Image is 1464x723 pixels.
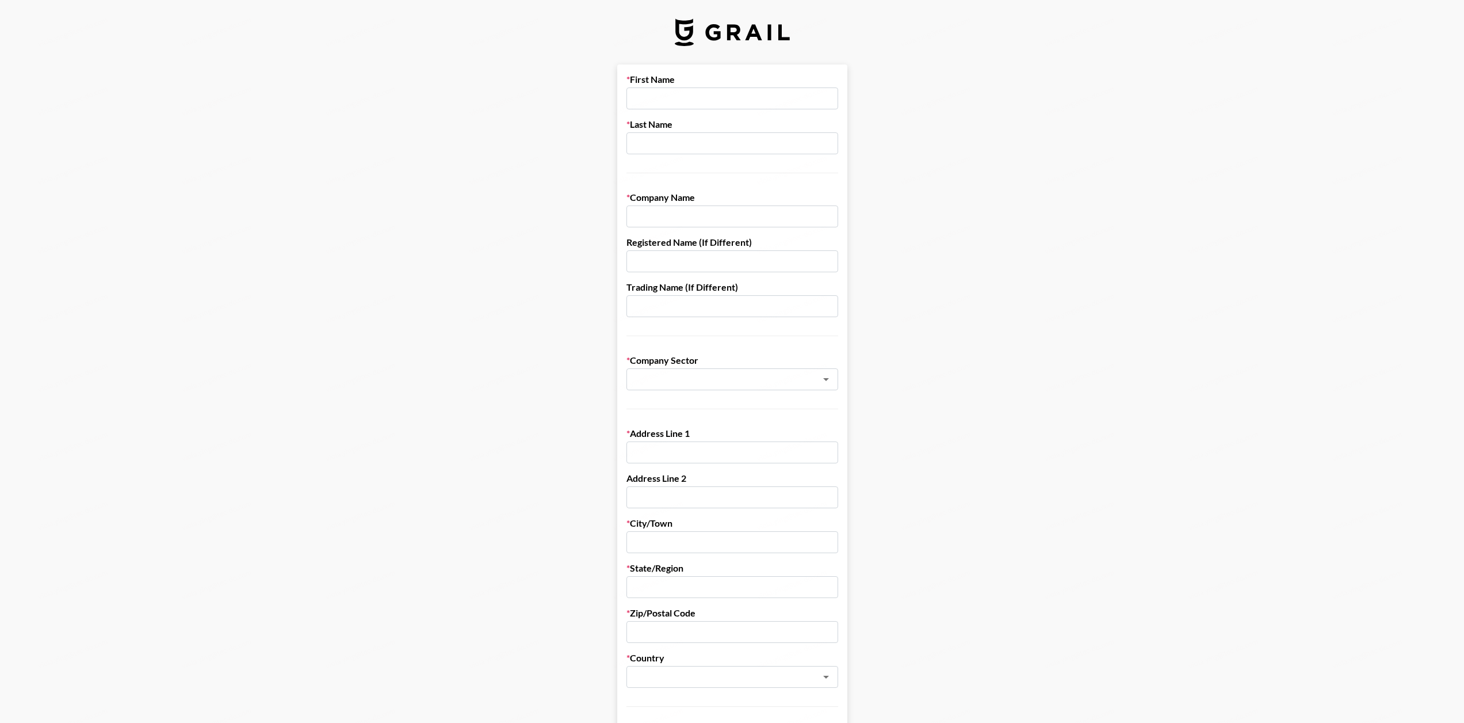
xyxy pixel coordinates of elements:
label: Trading Name (If Different) [626,281,838,293]
label: Country [626,652,838,664]
label: City/Town [626,517,838,529]
label: Address Line 1 [626,428,838,439]
label: Zip/Postal Code [626,607,838,619]
label: First Name [626,74,838,85]
label: Last Name [626,119,838,130]
img: Grail Talent Logo [675,18,790,46]
label: Address Line 2 [626,473,838,484]
label: Company Name [626,192,838,203]
label: Company Sector [626,355,838,366]
label: State/Region [626,562,838,574]
button: Open [818,669,834,685]
label: Registered Name (If Different) [626,237,838,248]
button: Open [818,371,834,387]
